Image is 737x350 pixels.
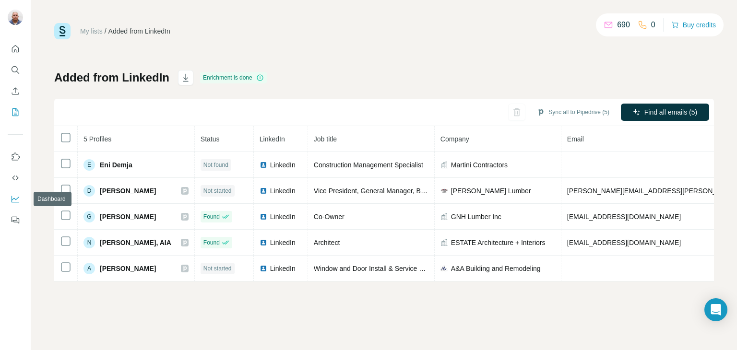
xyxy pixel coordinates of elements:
span: Not found [203,161,228,169]
span: Martini Contractors [451,160,508,170]
div: A [83,263,95,274]
span: Status [201,135,220,143]
span: LinkedIn [260,135,285,143]
span: Eni Demja [100,160,132,170]
span: LinkedIn [270,160,296,170]
button: Quick start [8,40,23,58]
img: company-logo [440,265,448,272]
span: Email [567,135,584,143]
a: My lists [80,27,103,35]
div: Enrichment is done [200,72,267,83]
span: LinkedIn [270,264,296,273]
span: Construction Management Specialist [314,161,423,169]
div: N [83,237,95,248]
span: Found [203,238,220,247]
span: Find all emails (5) [644,107,697,117]
span: [PERSON_NAME] [100,212,156,222]
img: LinkedIn logo [260,187,267,195]
span: LinkedIn [270,212,296,222]
span: 5 Profiles [83,135,111,143]
button: Dashboard [8,190,23,208]
span: Window and Door Install & Service Manager [314,265,446,272]
button: Feedback [8,211,23,229]
span: Company [440,135,469,143]
div: E [83,159,95,171]
span: [EMAIL_ADDRESS][DOMAIN_NAME] [567,239,681,246]
button: Find all emails (5) [621,104,709,121]
span: Not started [203,187,232,195]
span: ESTATE Architecture + Interiors [451,238,546,247]
div: Open Intercom Messenger [704,298,727,321]
div: D [83,185,95,197]
h1: Added from LinkedIn [54,70,169,85]
button: Buy credits [671,18,716,32]
p: 690 [617,19,630,31]
img: LinkedIn logo [260,161,267,169]
span: Co-Owner [314,213,345,221]
span: GNH Lumber Inc [451,212,501,222]
p: 0 [651,19,655,31]
li: / [105,26,107,36]
span: A&A Building and Remodeling [451,264,541,273]
button: Enrich CSV [8,82,23,100]
div: Added from LinkedIn [108,26,170,36]
img: Avatar [8,10,23,25]
span: [PERSON_NAME] [100,186,156,196]
span: LinkedIn [270,186,296,196]
button: Use Surfe API [8,169,23,187]
span: [PERSON_NAME] Lumber [451,186,531,196]
button: Use Surfe on LinkedIn [8,148,23,165]
span: LinkedIn [270,238,296,247]
img: company-logo [440,187,448,195]
button: Sync all to Pipedrive (5) [530,105,616,119]
span: Found [203,212,220,221]
span: [EMAIL_ADDRESS][DOMAIN_NAME] [567,213,681,221]
button: Search [8,61,23,79]
img: Surfe Logo [54,23,71,39]
button: My lists [8,104,23,121]
span: Architect [314,239,340,246]
span: Not started [203,264,232,273]
img: LinkedIn logo [260,265,267,272]
div: G [83,211,95,222]
span: [PERSON_NAME] [100,264,156,273]
img: LinkedIn logo [260,239,267,246]
span: Vice President, General Manager, Buyer [314,187,434,195]
span: Job title [314,135,337,143]
span: [PERSON_NAME], AIA [100,238,171,247]
img: LinkedIn logo [260,213,267,221]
